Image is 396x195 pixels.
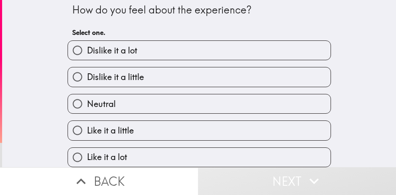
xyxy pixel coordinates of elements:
span: Dislike it a little [87,71,144,83]
button: Like it a lot [68,148,331,167]
span: Like it a little [87,125,134,136]
button: Next [198,167,396,195]
button: Neutral [68,94,331,113]
span: Like it a lot [87,151,127,163]
span: Neutral [87,98,116,110]
button: Dislike it a little [68,67,331,86]
button: Dislike it a lot [68,41,331,60]
h6: Select one. [72,28,326,37]
button: Like it a little [68,121,331,140]
div: How do you feel about the experience? [72,3,326,17]
span: Dislike it a lot [87,45,137,56]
